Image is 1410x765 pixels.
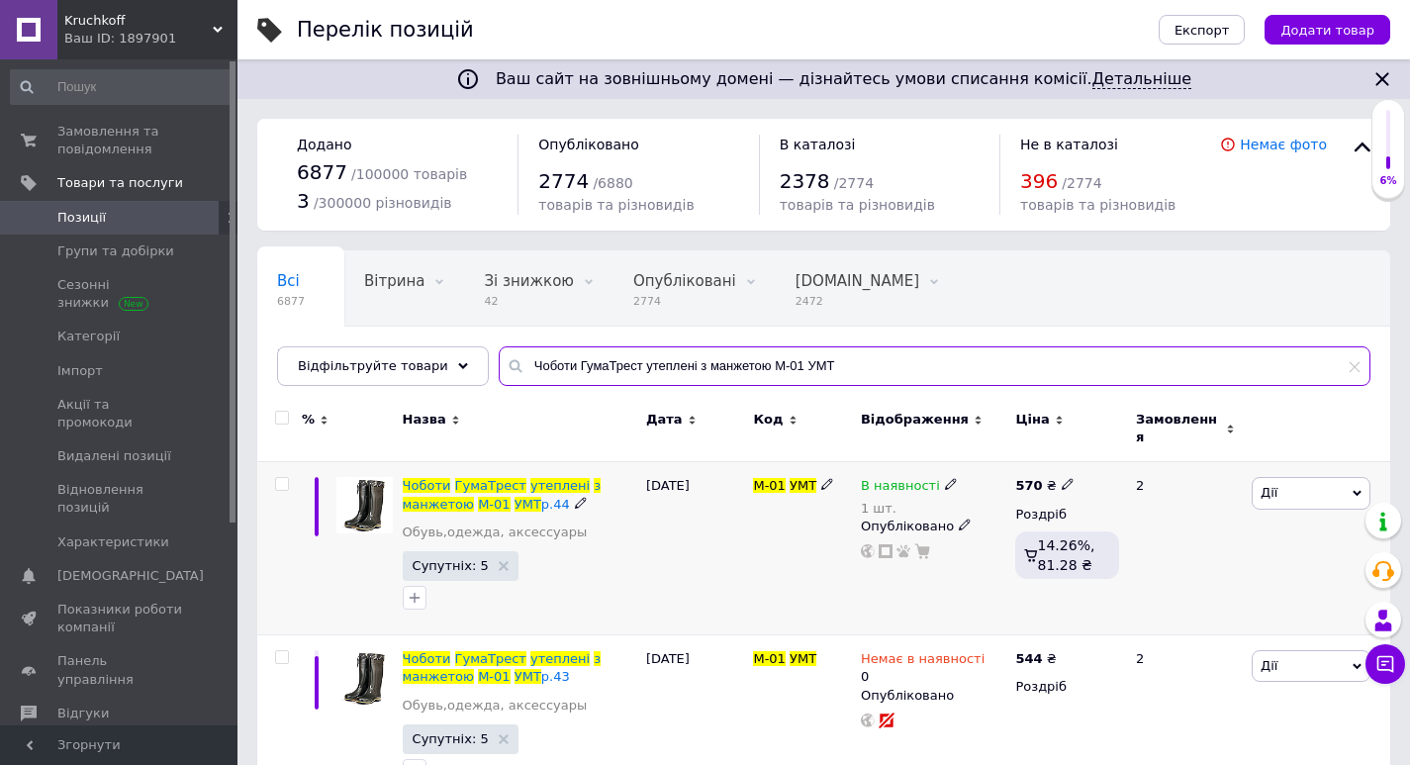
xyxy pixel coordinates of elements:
span: 3 [297,189,310,213]
b: 544 [1015,651,1042,666]
span: УМТ [790,478,816,493]
span: манжетою [403,497,474,512]
div: Роздріб [1015,678,1119,696]
span: Видалені позиції [57,447,171,465]
span: товарів та різновидів [1020,197,1175,213]
button: Додати товар [1265,15,1390,45]
button: Чат з покупцем [1365,644,1405,684]
span: Відгуки [57,705,109,722]
span: [DEMOGRAPHIC_DATA] [57,567,204,585]
span: товарів та різновидів [780,197,935,213]
span: Дата [646,411,683,429]
span: М-01 [478,497,510,512]
span: Відфільтруйте товари [298,358,448,373]
a: ЧоботиГумаТрестутепленізманжетоюМ-01УМТр.44 [403,478,602,511]
span: Немає в наявності [861,651,985,672]
img: Чоботи ГумаТрест утеплені з манжетою М-01 УМТ р.44 [336,477,393,533]
div: 2 [1124,462,1247,635]
span: Назва [403,411,446,429]
span: Kruchkoff [64,12,213,30]
svg: Закрити [1370,67,1394,91]
span: Додати товар [1280,23,1374,38]
div: 1 шт. [861,501,958,516]
span: М-01 [753,478,785,493]
span: Зі знижкою [484,272,573,290]
button: Експорт [1159,15,1246,45]
div: Опубліковано [861,687,1005,705]
span: р.44 [541,497,570,512]
span: Ваш сайт на зовнішньому домені — дізнайтесь умови списання комісії. [496,69,1191,89]
span: р.43 [541,669,570,684]
span: Чоботи [403,478,451,493]
span: Групи та добірки [57,242,174,260]
div: Роздріб [1015,506,1119,524]
span: % [302,411,315,429]
div: Ваш ID: 1897901 [64,30,237,48]
span: Ціна [1015,411,1049,429]
span: Відображення [861,411,969,429]
span: В каталозі [780,137,856,152]
span: УМТ [515,497,541,512]
span: Товари та послуги [57,174,183,192]
span: Приховані [277,347,357,365]
div: ₴ [1015,477,1074,495]
span: 14.26%, 81.28 ₴ [1038,537,1095,573]
div: 0 [861,650,985,686]
span: / 2774 [834,175,874,191]
span: [DOMAIN_NAME] [796,272,919,290]
span: Панель управління [57,652,183,688]
span: 2774 [633,294,736,309]
span: М-01 [478,669,510,684]
span: Дії [1261,658,1277,673]
span: товарів та різновидів [538,197,694,213]
span: Позиції [57,209,106,227]
span: / 2774 [1062,175,1101,191]
span: Сезонні знижки [57,276,183,312]
span: Категорії [57,328,120,345]
span: Замовлення [1136,411,1221,446]
span: ГумаТрест [455,478,526,493]
span: 6877 [277,294,305,309]
span: Імпорт [57,362,103,380]
span: Супутніх: 5 [413,559,489,572]
a: Обувь,одежда, аксессуары [403,524,588,541]
span: Характеристики [57,533,169,551]
a: Обувь,одежда, аксессуары [403,697,588,715]
span: ГумаТрест [455,651,526,666]
a: ЧоботиГумаТрестутепленізманжетоюМ-01УМТр.43 [403,651,602,684]
span: / 100000 товарів [351,166,467,182]
span: УМТ [515,669,541,684]
span: / 6880 [593,175,632,191]
span: 2472 [796,294,919,309]
span: В наявності [861,478,940,499]
span: Відновлення позицій [57,481,183,517]
img: Чоботи ГумаТрест утеплені з манжетою М-01 УМТ р.43 [336,650,393,707]
span: Опубліковано [538,137,639,152]
span: Не в каталозі [1020,137,1118,152]
div: ₴ [1015,650,1056,668]
input: Пошук по назві позиції, артикулу і пошуковим запитам [499,346,1370,386]
div: Опубліковано [861,518,1005,535]
span: 2774 [538,169,589,193]
span: з [594,651,601,666]
span: Всі [277,272,300,290]
span: 396 [1020,169,1058,193]
span: Супутніх: 5 [413,732,489,745]
span: утеплені [530,651,590,666]
span: Замовлення та повідомлення [57,123,183,158]
span: 2378 [780,169,830,193]
span: УМТ [790,651,816,666]
span: 42 [484,294,573,309]
span: утеплені [530,478,590,493]
div: Перелік позицій [297,20,474,41]
span: Експорт [1175,23,1230,38]
span: Додано [297,137,351,152]
span: Показники роботи компанії [57,601,183,636]
span: М-01 [753,651,785,666]
div: 6% [1372,174,1404,188]
input: Пошук [10,69,234,105]
span: Чоботи [403,651,451,666]
span: 6877 [297,160,347,184]
a: Немає фото [1240,137,1327,152]
span: з [594,478,601,493]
